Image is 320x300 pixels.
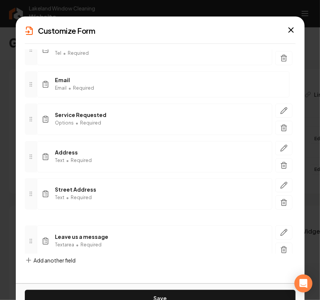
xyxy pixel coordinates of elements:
[55,157,65,163] span: Text
[55,242,74,248] span: Textarea
[38,25,96,36] h2: Customize Form
[55,195,65,201] span: Text
[71,157,92,163] span: Required
[80,120,102,126] span: Required
[76,240,79,249] span: •
[55,148,92,156] span: Address
[66,193,70,202] span: •
[34,256,76,264] span: Add another field
[55,233,109,240] span: Leave us a message
[63,49,67,58] span: •
[71,195,92,201] span: Required
[81,242,102,248] span: Required
[55,186,97,193] span: Street Address
[55,111,107,118] span: Service Requested
[68,84,72,93] span: •
[73,85,94,91] span: Required
[66,156,70,165] span: •
[55,85,67,91] span: Email
[76,118,79,127] span: •
[68,50,89,56] span: Required
[55,50,62,56] span: Tel
[55,76,94,84] span: Email
[55,120,74,126] span: Options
